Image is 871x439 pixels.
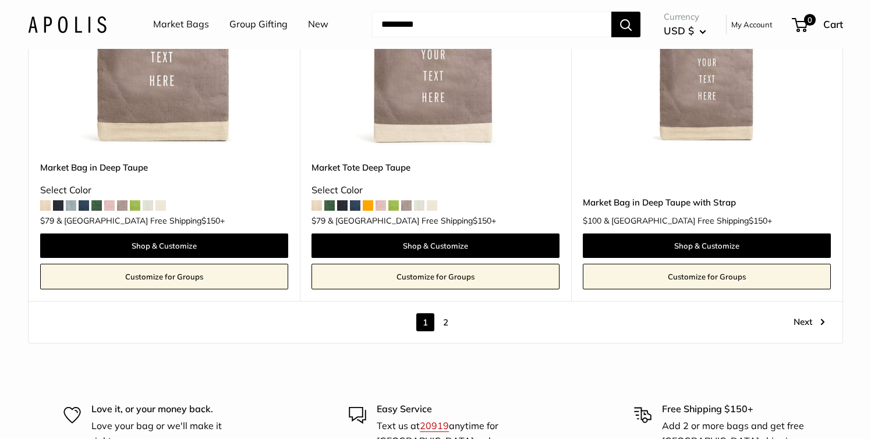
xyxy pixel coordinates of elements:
a: Shop & Customize [311,233,560,258]
span: 0 [804,14,816,26]
a: My Account [731,17,773,31]
a: 2 [437,313,455,331]
span: $150 [201,215,220,226]
a: Group Gifting [229,16,288,33]
span: $79 [40,215,54,226]
span: $150 [749,215,767,226]
a: Shop & Customize [40,233,288,258]
a: 0 Cart [793,15,843,34]
p: Free Shipping $150+ [662,402,808,417]
a: Next [794,313,825,331]
a: Customize for Groups [311,264,560,289]
p: Easy Service [377,402,522,417]
span: & [GEOGRAPHIC_DATA] Free Shipping + [328,217,496,225]
a: New [308,16,328,33]
span: Currency [664,9,706,25]
button: USD $ [664,22,706,40]
img: Apolis [28,16,107,33]
input: Search... [372,12,611,37]
button: Search [611,12,640,37]
a: Market Bags [153,16,209,33]
span: Cart [823,18,843,30]
a: Market Bag in Deep Taupe [40,161,288,174]
span: $79 [311,215,325,226]
a: Market Bag in Deep Taupe with Strap [583,196,831,209]
span: USD $ [664,24,694,37]
div: Select Color [311,182,560,199]
a: Market Tote Deep Taupe [311,161,560,174]
span: $100 [583,215,601,226]
a: Customize for Groups [583,264,831,289]
span: 1 [416,313,434,331]
p: Love it, or your money back. [91,402,237,417]
a: 20919 [420,420,449,431]
div: Select Color [40,182,288,199]
a: Shop & Customize [583,233,831,258]
span: & [GEOGRAPHIC_DATA] Free Shipping + [56,217,225,225]
span: & [GEOGRAPHIC_DATA] Free Shipping + [604,217,772,225]
a: Customize for Groups [40,264,288,289]
span: $150 [473,215,491,226]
